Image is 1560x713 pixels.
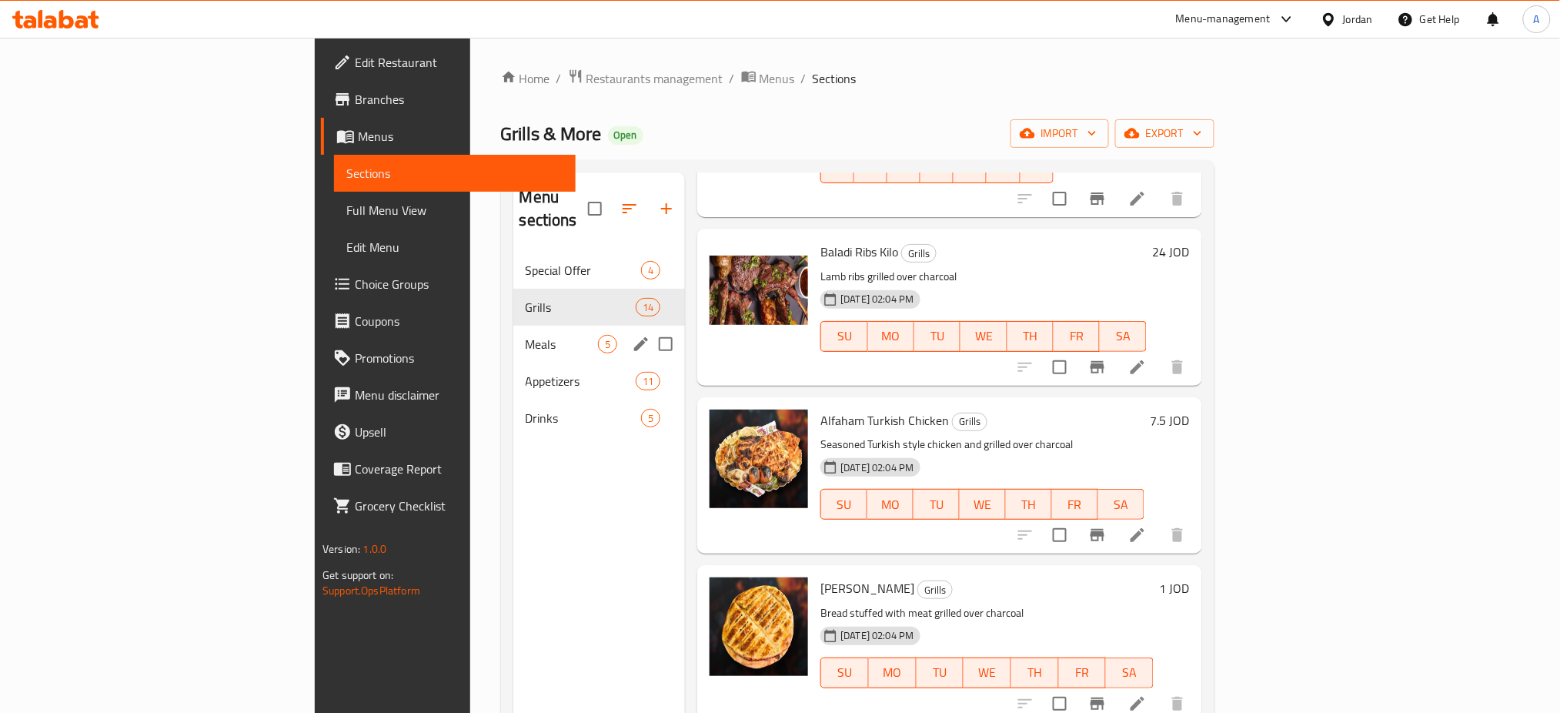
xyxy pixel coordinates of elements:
[501,69,1214,89] nav: breadcrumb
[526,298,636,316] span: Grills
[1079,180,1116,217] button: Branch-specific-item
[1112,661,1147,684] span: SA
[874,494,907,516] span: MO
[920,494,954,516] span: TU
[636,372,660,390] div: items
[513,326,686,363] div: Meals5edit
[741,69,795,89] a: Menus
[346,201,563,219] span: Full Menu View
[827,157,848,179] span: SU
[1060,325,1094,347] span: FR
[710,577,808,676] img: Baladi Arayes
[710,410,808,508] img: Alfaham Turkish Chicken
[636,300,660,315] span: 14
[1128,526,1147,544] a: Edit menu item
[526,335,599,353] span: Meals
[355,460,563,478] span: Coverage Report
[355,312,563,330] span: Coupons
[363,539,387,559] span: 1.0.0
[820,409,949,432] span: Alfaham Turkish Chicken
[894,157,914,179] span: TU
[321,266,576,303] a: Choice Groups
[608,126,643,145] div: Open
[346,238,563,256] span: Edit Menu
[1044,351,1076,383] span: Select to update
[820,577,914,600] span: [PERSON_NAME]
[611,190,648,227] span: Sort sections
[608,129,643,142] span: Open
[1023,124,1097,143] span: import
[334,155,576,192] a: Sections
[827,494,861,516] span: SU
[1079,349,1116,386] button: Branch-specific-item
[966,494,1000,516] span: WE
[1159,517,1196,554] button: delete
[579,192,611,225] span: Select all sections
[827,325,861,347] span: SU
[1128,695,1147,713] a: Edit menu item
[321,413,576,450] a: Upsell
[1010,119,1109,148] button: import
[874,325,908,347] span: MO
[902,245,936,263] span: Grills
[513,289,686,326] div: Grills14
[586,69,723,88] span: Restaurants management
[827,661,863,684] span: SU
[1098,489,1144,520] button: SA
[917,581,953,599] div: Grills
[964,658,1011,688] button: WE
[1106,658,1154,688] button: SA
[501,116,602,151] span: Grills & More
[355,386,563,404] span: Menu disclaimer
[355,90,563,109] span: Branches
[1012,494,1046,516] span: TH
[1115,119,1214,148] button: export
[526,261,642,280] span: Special Offer
[917,658,964,688] button: TU
[1011,658,1059,688] button: TH
[1104,494,1138,516] span: SA
[355,53,563,72] span: Edit Restaurant
[834,292,920,306] span: [DATE] 02:04 PM
[513,252,686,289] div: Special Offer4
[321,487,576,524] a: Grocery Checklist
[636,374,660,389] span: 11
[1052,489,1098,520] button: FR
[920,325,954,347] span: TU
[960,157,980,179] span: TH
[1534,11,1540,28] span: A
[334,229,576,266] a: Edit Menu
[918,581,952,599] span: Grills
[1127,124,1202,143] span: export
[834,460,920,475] span: [DATE] 02:04 PM
[960,321,1007,352] button: WE
[1017,661,1053,684] span: TH
[820,321,867,352] button: SU
[1007,321,1054,352] button: TH
[901,244,937,263] div: Grills
[860,157,881,179] span: MO
[927,157,947,179] span: WE
[598,335,617,353] div: items
[1176,10,1271,28] div: Menu-management
[730,69,735,88] li: /
[526,372,636,390] span: Appetizers
[875,661,910,684] span: MO
[867,489,914,520] button: MO
[868,321,914,352] button: MO
[914,489,960,520] button: TU
[334,192,576,229] a: Full Menu View
[760,69,795,88] span: Menus
[967,325,1000,347] span: WE
[1343,11,1373,28] div: Jordan
[355,497,563,515] span: Grocery Checklist
[648,190,685,227] button: Add section
[1151,410,1190,431] h6: 7.5 JOD
[710,241,808,340] img: Baladi Ribs Kilo
[801,69,807,88] li: /
[993,157,1014,179] span: FR
[1128,358,1147,377] a: Edit menu item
